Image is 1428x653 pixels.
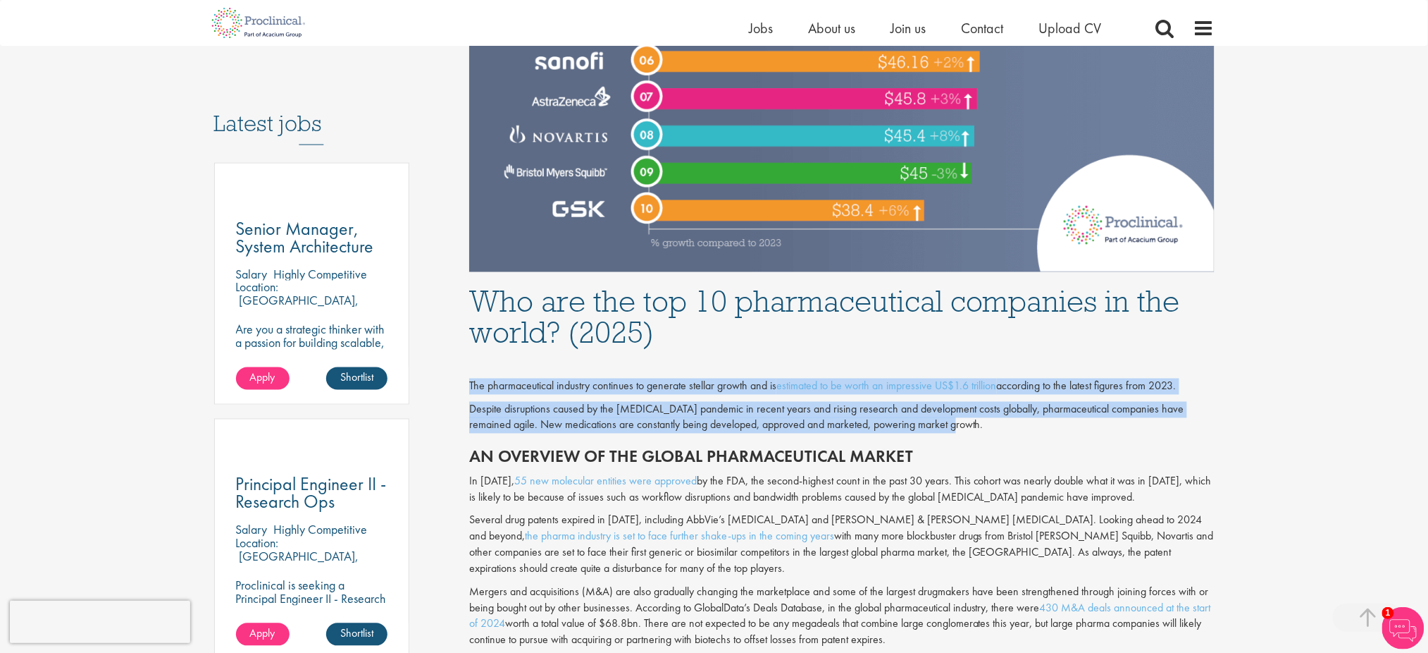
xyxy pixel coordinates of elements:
[1039,19,1102,37] a: Upload CV
[962,19,1004,37] a: Contact
[236,476,388,511] a: Principal Engineer II - Research Ops
[750,19,774,37] a: Jobs
[250,626,275,641] span: Apply
[236,323,388,363] p: Are you a strategic thinker with a passion for building scalable, modular technology platforms?
[236,367,290,390] a: Apply
[514,474,697,489] a: 55 new molecular entities were approved
[236,472,387,514] span: Principal Engineer II - Research Ops
[776,379,997,393] a: estimated to be worth an impressive US$1.6 trillion
[236,266,268,282] span: Salary
[326,623,387,646] a: Shortlist
[469,448,1215,466] h2: An overview of the global pharmaceutical market
[891,19,926,37] a: Join us
[525,529,834,544] a: the pharma industry is set to face further shake-ups in the coming years
[469,286,1215,348] h1: Who are the top 10 pharmaceutical companies in the world? (2025)
[469,601,1211,632] a: 430 M&A deals announced at the start of 2024
[469,402,1215,434] p: Despite disruptions caused by the [MEDICAL_DATA] pandemic in recent years and rising research and...
[236,293,359,322] p: [GEOGRAPHIC_DATA], [GEOGRAPHIC_DATA]
[809,19,856,37] a: About us
[250,370,275,385] span: Apply
[469,474,1215,506] p: In [DATE], by the FDA, the second-highest count in the past 30 years. This cohort was nearly doub...
[10,601,190,643] iframe: reCAPTCHA
[236,535,279,551] span: Location:
[1382,607,1424,649] img: Chatbot
[274,266,368,282] p: Highly Competitive
[236,623,290,646] a: Apply
[236,220,388,255] a: Senior Manager, System Architecture
[236,522,268,538] span: Salary
[469,513,1215,577] p: Several drug patents expired in [DATE], including AbbVie’s [MEDICAL_DATA] and [PERSON_NAME] & [PE...
[236,279,279,295] span: Location:
[214,76,410,145] h3: Latest jobs
[236,549,359,578] p: [GEOGRAPHIC_DATA], [GEOGRAPHIC_DATA]
[326,367,387,390] a: Shortlist
[469,379,1215,395] div: The pharmaceutical industry continues to generate stellar growth and is according to the latest f...
[469,585,1215,649] p: Mergers and acquisitions (M&A) are also gradually changing the marketplace and some of the larges...
[1382,607,1394,619] span: 1
[236,216,374,258] span: Senior Manager, System Architecture
[274,522,368,538] p: Highly Competitive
